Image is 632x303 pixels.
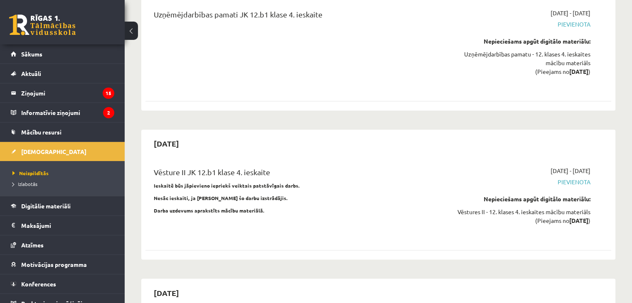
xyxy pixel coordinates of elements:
[154,166,441,182] div: Vēsture II JK 12.b1 klase 4. ieskaite
[12,180,116,188] a: Izlabotās
[453,50,590,76] div: Uzņēmējdarbības pamatu - 12. klases 4. ieskaites mācību materiāls (Pieejams no )
[12,181,37,187] span: Izlabotās
[11,196,114,215] a: Digitālie materiāli
[21,241,44,249] span: Atzīmes
[11,142,114,161] a: [DEMOGRAPHIC_DATA]
[9,15,76,35] a: Rīgas 1. Tālmācības vidusskola
[21,83,114,103] legend: Ziņojumi
[11,83,114,103] a: Ziņojumi15
[21,261,87,268] span: Motivācijas programma
[569,217,588,224] strong: [DATE]
[21,70,41,77] span: Aktuāli
[11,255,114,274] a: Motivācijas programma
[21,148,86,155] span: [DEMOGRAPHIC_DATA]
[11,216,114,235] a: Maksājumi
[154,182,300,189] strong: Ieskaitē būs jāpievieno iepriekš veiktais patstāvīgais darbs.
[551,166,590,175] span: [DATE] - [DATE]
[145,134,187,153] h2: [DATE]
[11,44,114,64] a: Sākums
[12,169,116,177] a: Neizpildītās
[453,20,590,29] span: Pievienota
[21,128,61,136] span: Mācību resursi
[11,64,114,83] a: Aktuāli
[11,235,114,254] a: Atzīmes
[21,202,71,210] span: Digitālie materiāli
[103,88,114,99] i: 15
[21,216,114,235] legend: Maksājumi
[145,283,187,302] h2: [DATE]
[453,178,590,186] span: Pievienota
[21,50,42,58] span: Sākums
[453,195,590,203] div: Nepieciešams apgūt digitālo materiālu:
[103,107,114,118] i: 2
[453,37,590,46] div: Nepieciešams apgūt digitālo materiālu:
[11,103,114,122] a: Informatīvie ziņojumi2
[551,9,590,17] span: [DATE] - [DATE]
[154,207,265,214] strong: Darba uzdevums aprakstīts mācību materiālā.
[11,274,114,293] a: Konferences
[11,122,114,142] a: Mācību resursi
[569,68,588,75] strong: [DATE]
[12,170,49,176] span: Neizpildītās
[21,280,56,288] span: Konferences
[154,9,441,24] div: Uzņēmējdarbības pamati JK 12.b1 klase 4. ieskaite
[154,195,288,201] strong: Nesāc ieskaiti, ja [PERSON_NAME] šo darbu izstrādājis.
[21,103,114,122] legend: Informatīvie ziņojumi
[453,208,590,225] div: Vēstures II - 12. klases 4. ieskaites mācību materiāls (Pieejams no )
